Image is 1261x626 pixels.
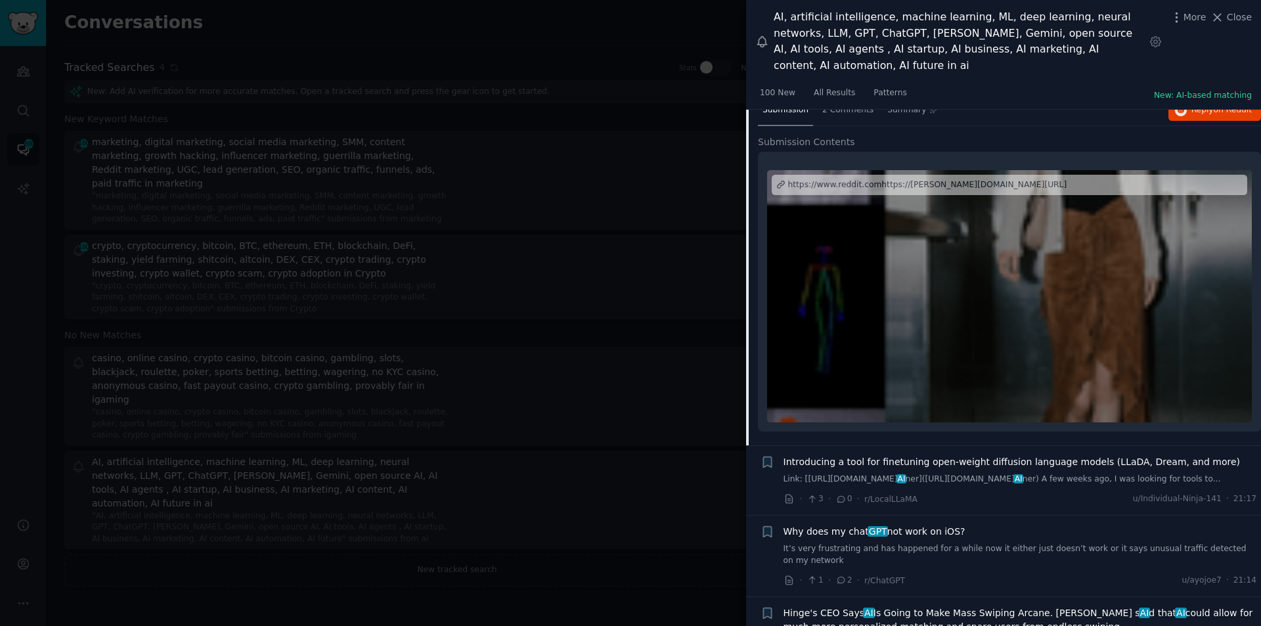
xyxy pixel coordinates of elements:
[1226,493,1229,505] span: ·
[1214,105,1252,114] span: on Reddit
[864,495,918,504] span: r/LocalLLaMA
[1175,608,1186,618] span: AI
[874,87,906,99] span: Patterns
[835,493,852,505] span: 0
[1013,474,1024,483] span: AI
[784,543,1257,566] a: It’s very frustrating and has happened for a while now it either just doesn’t work or it says unu...
[828,492,831,506] span: ·
[857,573,860,587] span: ·
[868,526,888,537] span: GPT
[774,9,1144,74] div: AI, artificial intelligence, machine learning, ML, deep learning, neural networks, LLM, GPT, Chat...
[857,492,860,506] span: ·
[1210,11,1252,24] button: Close
[784,455,1241,469] a: Introducing a tool for finetuning open-weight diffusion language models (LLaDA, Dream, and more)
[758,135,855,149] span: Submission Contents
[869,83,911,110] a: Patterns
[799,492,802,506] span: ·
[828,573,831,587] span: ·
[788,179,1067,191] div: https://www.reddit.comhttps://[PERSON_NAME][DOMAIN_NAME][URL]
[1233,575,1256,587] span: 21:14
[1139,608,1150,618] span: AI
[863,608,874,618] span: AI
[1233,493,1256,505] span: 21:17
[1154,90,1252,102] button: New: AI-based matching
[807,493,823,505] span: 3
[814,87,855,99] span: All Results
[835,575,852,587] span: 2
[1227,11,1252,24] span: Close
[760,87,795,99] span: 100 New
[1226,575,1229,587] span: ·
[763,104,808,116] span: Submission
[896,474,907,483] span: AI
[784,474,1257,485] a: Link: [[URL][DOMAIN_NAME]AIner]([URL][DOMAIN_NAME]AIner) A few weeks ago, I was looking for tools...
[784,525,965,539] a: Why does my chatGPTnot work on iOS?
[1168,100,1261,121] button: Replyon Reddit
[807,575,823,587] span: 1
[1182,575,1221,587] span: u/ayojoe7
[799,573,802,587] span: ·
[767,170,1252,423] a: I just tried out Wan 2.2 Animate, and the results are so convincing it’s hard to believe they’re ...
[1170,11,1206,24] button: More
[887,104,926,116] span: Summary
[784,525,965,539] span: Why does my chat not work on iOS?
[1133,493,1222,505] span: u/Individual-Ninja-141
[755,83,800,110] a: 100 New
[809,83,860,110] a: All Results
[1191,104,1252,116] span: Reply
[1184,11,1206,24] span: More
[864,576,905,585] span: r/ChatGPT
[822,104,874,116] span: 2 Comments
